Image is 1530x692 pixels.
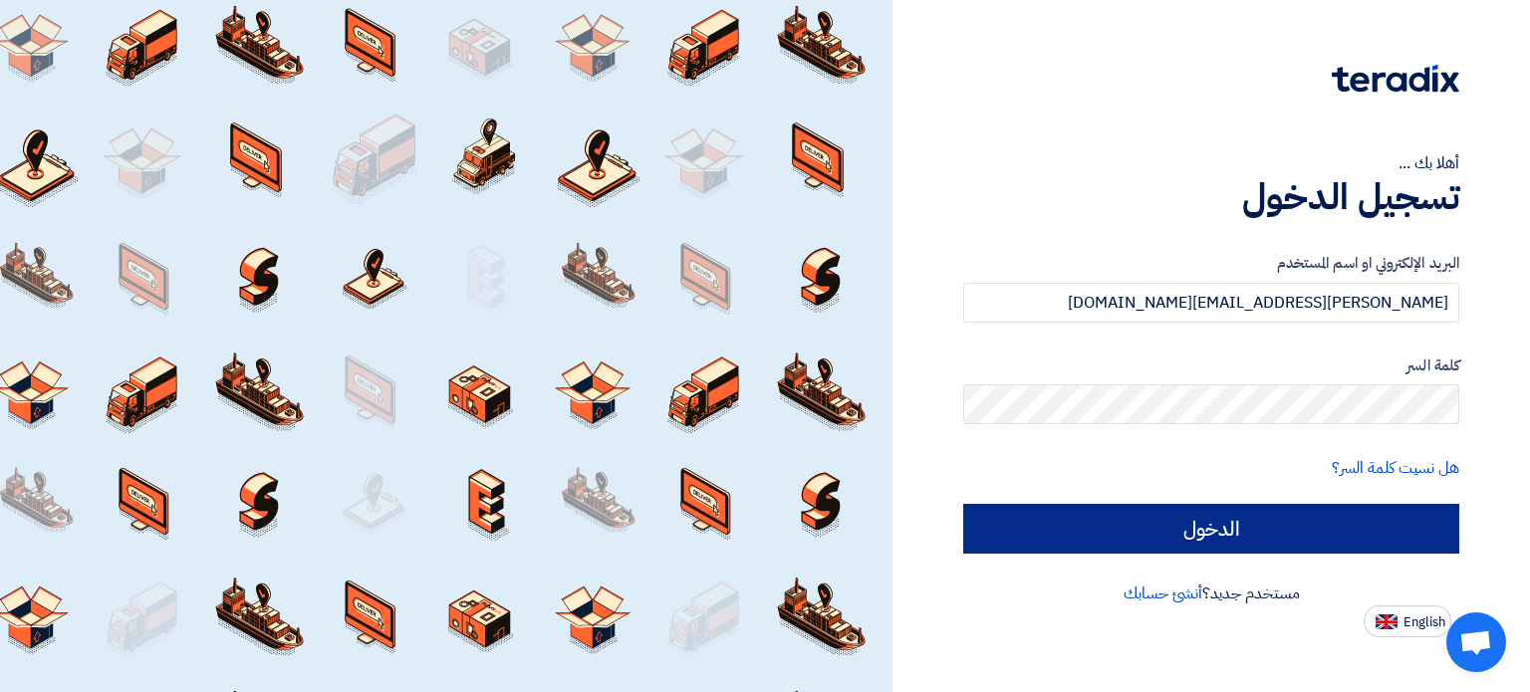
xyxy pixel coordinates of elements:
img: Teradix logo [1332,65,1459,93]
div: مستخدم جديد؟ [963,581,1459,605]
button: English [1364,605,1451,637]
label: البريد الإلكتروني او اسم المستخدم [963,252,1459,275]
div: Open chat [1446,612,1506,672]
a: أنشئ حسابك [1124,581,1202,605]
div: أهلا بك ... [963,151,1459,175]
span: English [1403,615,1445,629]
h1: تسجيل الدخول [963,175,1459,219]
a: هل نسيت كلمة السر؟ [1332,456,1459,480]
img: en-US.png [1376,614,1398,629]
label: كلمة السر [963,354,1459,377]
input: الدخول [963,504,1459,554]
input: أدخل بريد العمل الإلكتروني او اسم المستخدم الخاص بك ... [963,283,1459,323]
